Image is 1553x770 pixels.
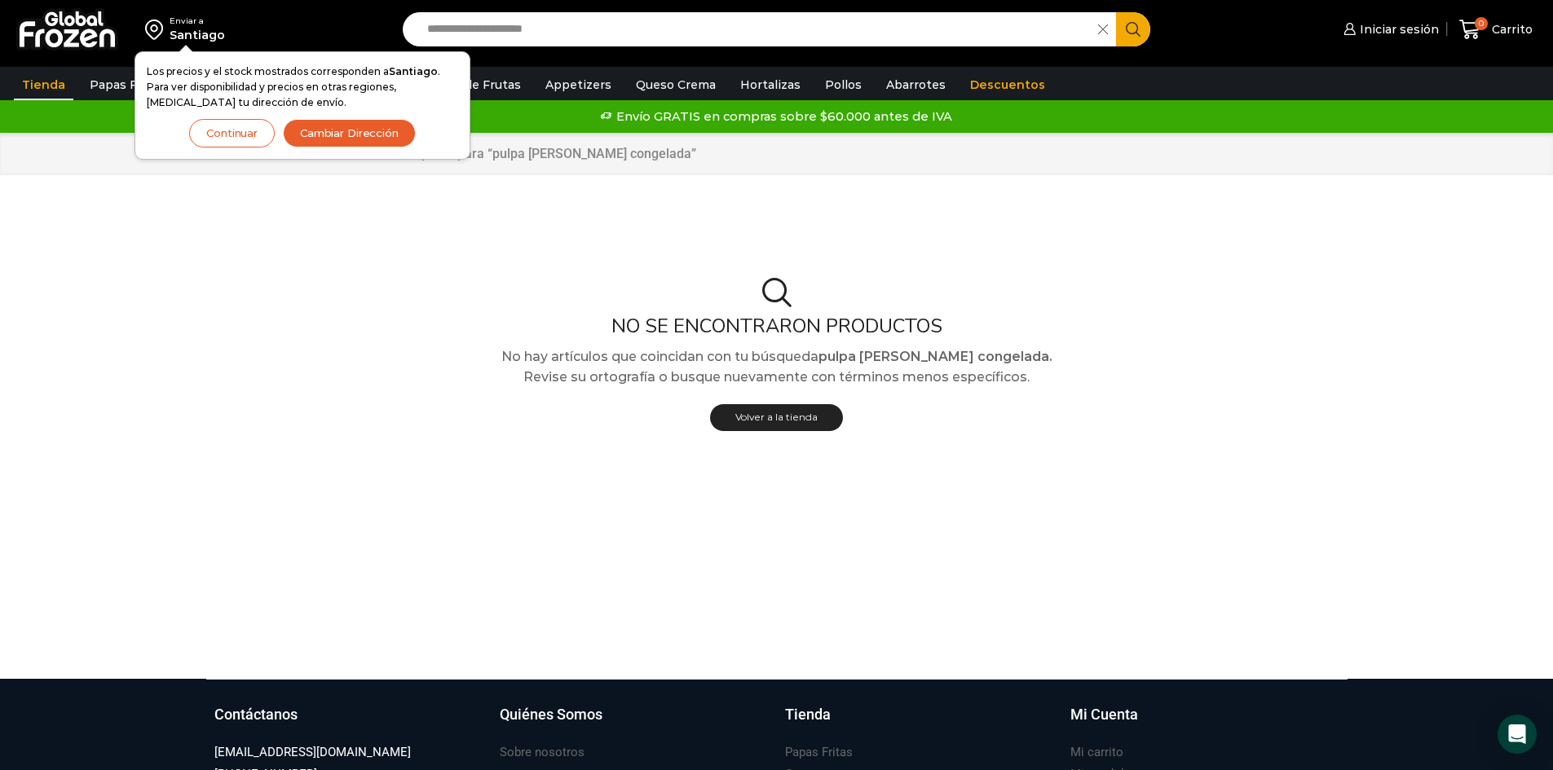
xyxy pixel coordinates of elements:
a: Volver a la tienda [710,404,843,431]
a: [EMAIL_ADDRESS][DOMAIN_NAME] [214,741,411,763]
button: Search button [1116,12,1150,46]
a: Pulpa de Frutas [419,69,529,100]
a: Descuentos [962,69,1053,100]
p: Los precios y el stock mostrados corresponden a . Para ver disponibilidad y precios en otras regi... [147,64,458,111]
p: No hay artículos que coincidan con tu búsqueda Revise su ortografía o busque nuevamente con térmi... [194,346,1360,388]
a: Contáctanos [214,704,483,741]
a: Tienda [14,69,73,100]
h3: Contáctanos [214,704,298,725]
a: Appetizers [537,69,620,100]
h3: Quiénes Somos [500,704,602,725]
div: Enviar a [170,15,225,27]
span: 0 [1475,17,1488,30]
a: Quiénes Somos [500,704,769,741]
h3: Sobre nosotros [500,744,585,761]
a: Iniciar sesión [1339,13,1439,46]
div: Open Intercom Messenger [1498,715,1537,754]
a: Mi Cuenta [1070,704,1339,741]
a: Queso Crema [628,69,724,100]
button: Cambiar Dirección [283,119,416,147]
img: address-field-icon.svg [145,15,170,43]
a: Papas Fritas [785,741,853,763]
h2: No se encontraron productos [194,315,1360,338]
span: Carrito [1488,21,1533,37]
span: Volver a la tienda [735,411,818,423]
span: Iniciar sesión [1356,21,1439,37]
h3: Mi Cuenta [1070,704,1138,725]
h3: Papas Fritas [785,744,853,761]
button: Continuar [189,119,275,147]
h1: Resultados de búsqueda para “pulpa [PERSON_NAME] congelada” [310,146,696,161]
h3: [EMAIL_ADDRESS][DOMAIN_NAME] [214,744,411,761]
a: Abarrotes [878,69,954,100]
h3: Tienda [785,704,831,725]
h3: Mi carrito [1070,744,1123,761]
a: Hortalizas [732,69,809,100]
a: Papas Fritas [82,69,172,100]
a: Pollos [817,69,870,100]
a: Sobre nosotros [500,741,585,763]
strong: Santiago [389,65,438,77]
a: Mi carrito [1070,741,1123,763]
a: Tienda [785,704,1054,741]
strong: pulpa [PERSON_NAME] congelada. [818,349,1052,364]
a: 0 Carrito [1455,11,1537,49]
div: Santiago [170,27,225,43]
